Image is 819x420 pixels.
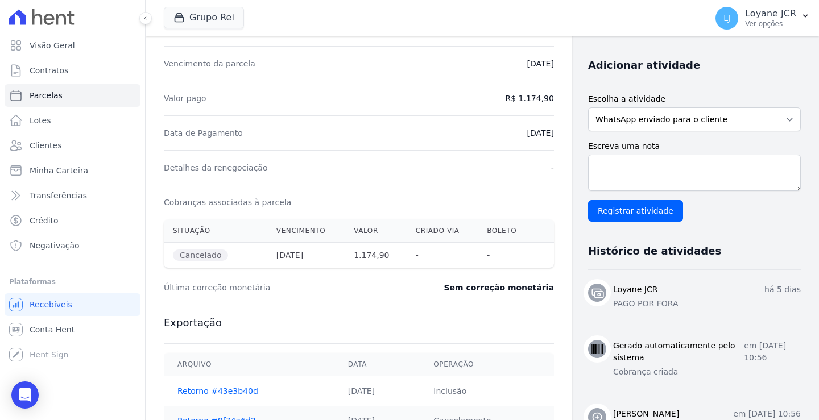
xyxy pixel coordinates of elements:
span: Recebíveis [30,299,72,310]
th: Valor [345,219,407,243]
span: Crédito [30,215,59,226]
th: Vencimento [267,219,345,243]
h3: Exportação [164,316,554,330]
td: Inclusão [420,376,554,406]
dt: Detalhes da renegociação [164,162,268,173]
span: Contratos [30,65,68,76]
span: Lotes [30,115,51,126]
th: Boleto [478,219,533,243]
button: Grupo Rei [164,7,244,28]
button: LJ Loyane JCR Ver opções [706,2,819,34]
dd: [DATE] [527,58,554,69]
a: Crédito [5,209,140,232]
a: Clientes [5,134,140,157]
th: [DATE] [267,243,345,268]
p: Ver opções [745,19,796,28]
dt: Vencimento da parcela [164,58,255,69]
a: Minha Carteira [5,159,140,182]
a: Negativação [5,234,140,257]
th: - [478,243,533,268]
a: Conta Hent [5,318,140,341]
div: Plataformas [9,275,136,289]
dd: [DATE] [527,127,554,139]
h3: Loyane JCR [613,284,658,296]
span: Visão Geral [30,40,75,51]
a: Transferências [5,184,140,207]
span: LJ [723,14,730,22]
span: Conta Hent [30,324,75,335]
span: Parcelas [30,90,63,101]
span: Transferências [30,190,87,201]
a: Parcelas [5,84,140,107]
dt: Valor pago [164,93,206,104]
th: Arquivo [164,353,334,376]
span: Negativação [30,240,80,251]
a: Recebíveis [5,293,140,316]
p: em [DATE] 10:56 [733,408,801,420]
span: Cancelado [173,249,228,261]
dt: Última correção monetária [164,282,394,293]
th: 1.174,90 [345,243,407,268]
h3: Histórico de atividades [588,244,721,258]
dt: Data de Pagamento [164,127,243,139]
p: em [DATE] 10:56 [744,340,801,364]
th: Criado via [407,219,478,243]
span: Clientes [30,140,61,151]
span: Minha Carteira [30,165,88,176]
dd: - [551,162,554,173]
th: - [407,243,478,268]
a: Retorno #43e3b40d [177,386,258,396]
td: [DATE] [334,376,420,406]
label: Escolha a atividade [588,93,801,105]
p: Loyane JCR [745,8,796,19]
input: Registrar atividade [588,200,683,222]
h3: Adicionar atividade [588,59,700,72]
div: Open Intercom Messenger [11,381,39,409]
dd: R$ 1.174,90 [505,93,553,104]
th: Situação [164,219,267,243]
a: Contratos [5,59,140,82]
th: Data [334,353,420,376]
dt: Cobranças associadas à parcela [164,197,291,208]
p: há 5 dias [764,284,801,296]
p: Cobrança criada [613,366,801,378]
h3: Gerado automaticamente pelo sistema [613,340,744,364]
a: Visão Geral [5,34,140,57]
p: PAGO POR FORA [613,298,801,310]
label: Escreva uma nota [588,140,801,152]
a: Lotes [5,109,140,132]
th: Operação [420,353,554,376]
dd: Sem correção monetária [444,282,553,293]
h3: [PERSON_NAME] [613,408,679,420]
